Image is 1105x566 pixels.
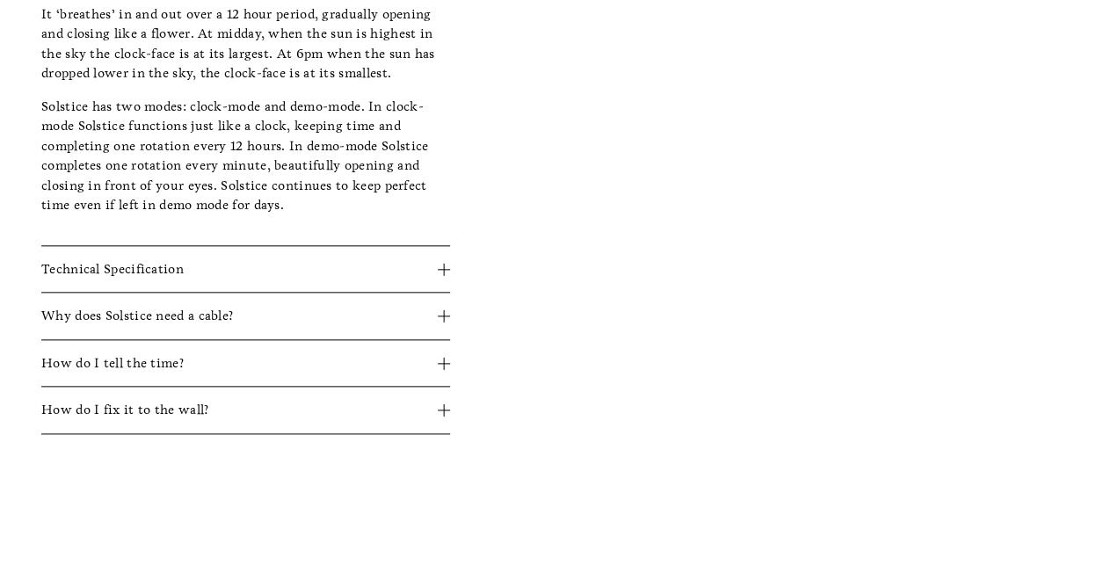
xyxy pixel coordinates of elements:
[41,353,438,374] span: How do I tell the time?
[41,306,438,326] span: Why does Solstice need a cable?
[41,387,450,433] button: How do I fix it to the wall?
[41,400,438,420] span: How do I fix it to the wall?
[41,293,450,339] button: Why does Solstice need a cable?
[41,340,450,387] button: How do I tell the time?
[41,97,450,215] p: Solstice has two modes: clock-mode and demo-mode. In clock-mode Solstice functions just like a cl...
[41,246,450,293] button: Technical Specification
[41,259,438,279] span: Technical Specification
